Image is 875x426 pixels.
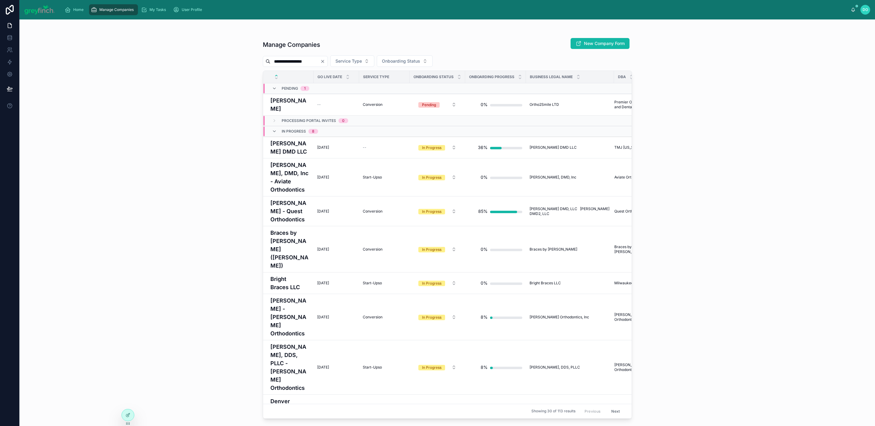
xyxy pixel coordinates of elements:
[139,4,170,15] a: My Tasks
[363,74,389,79] span: Service Type
[530,247,610,252] a: Braces by [PERSON_NAME]
[530,145,577,150] span: [PERSON_NAME] DMD LLC
[317,315,329,320] span: [DATE]
[530,102,559,107] span: Ortho2Smile LTD
[607,407,624,416] button: Next
[614,362,657,372] a: [PERSON_NAME] Orthodontics
[422,365,441,370] div: In Progress
[317,145,329,150] span: [DATE]
[481,277,488,289] div: 0%
[363,281,406,286] a: Start-Upso
[481,243,488,255] div: 0%
[317,209,329,214] span: [DATE]
[413,244,461,255] button: Select Button
[270,296,310,338] h4: [PERSON_NAME] - [PERSON_NAME] Orthodontics
[584,40,625,47] span: New Company Form
[270,343,310,392] a: [PERSON_NAME], DDS, PLLC - [PERSON_NAME] Orthodontics
[413,244,462,255] a: Select Button
[481,311,488,323] div: 8%
[413,99,462,110] a: Select Button
[320,59,328,64] button: Clear
[270,229,310,270] h4: Braces by [PERSON_NAME] ([PERSON_NAME])
[469,171,522,183] a: 0%
[317,247,355,252] a: [DATE]
[60,3,851,16] div: scrollable content
[530,281,610,286] a: Bright Braces LLC
[530,175,610,180] a: [PERSON_NAME], DMD, Inc
[317,145,355,150] a: [DATE]
[614,175,648,180] span: Aviate Orthodontics
[422,102,436,108] div: Pending
[413,362,462,373] a: Select Button
[363,315,406,320] a: Conversion
[478,205,488,217] div: 85%
[282,118,336,123] span: Processing Portal Invites
[363,102,383,107] span: Conversion
[363,247,406,252] a: Conversion
[335,58,362,64] span: Service Type
[481,99,488,111] div: 0%
[263,40,320,49] h1: Manage Companies
[317,102,355,107] a: --
[312,129,314,134] div: 8
[422,175,441,180] div: In Progress
[530,365,580,370] span: [PERSON_NAME], DDS, PLLC
[530,315,610,320] a: [PERSON_NAME] Orthodontics, Inc
[614,209,647,214] span: Quest Orthodontics
[481,361,488,373] div: 8%
[530,206,610,216] span: [PERSON_NAME] DMD, LLC [PERSON_NAME] DMD2, LLC
[24,5,55,15] img: App logo
[363,281,382,286] span: Start-Upso
[377,55,433,67] button: Select Button
[469,311,522,323] a: 8%
[317,175,355,180] a: [DATE]
[469,74,514,79] span: Onboarding Progress
[363,145,366,150] span: --
[614,312,657,322] a: [PERSON_NAME] Orthodontics
[422,145,441,151] div: In Progress
[317,281,329,286] span: [DATE]
[614,145,643,150] span: TMJ [US_STATE]
[469,243,522,255] a: 0%
[363,175,406,180] a: Start-Upso
[363,247,383,252] span: Conversion
[270,139,310,156] a: [PERSON_NAME] DMD LLC
[270,96,310,113] a: [PERSON_NAME]
[149,7,166,12] span: My Tasks
[413,312,461,323] button: Select Button
[342,118,345,123] div: 0
[614,281,657,286] a: Milwaukee Orthodontics
[413,172,461,183] button: Select Button
[530,281,561,286] span: Bright Braces LLC
[614,100,657,109] a: Premier Orthodontics and Dental Specialists
[469,361,522,373] a: 8%
[614,175,657,180] a: Aviate Orthodontics
[270,199,310,223] a: [PERSON_NAME] - Quest Orthodontics
[413,142,461,153] button: Select Button
[413,99,461,110] button: Select Button
[422,315,441,320] div: In Progress
[614,244,657,254] a: Braces by [PERSON_NAME]
[863,7,868,12] span: DO
[182,7,202,12] span: User Profile
[531,409,575,414] span: Showing 30 of 113 results
[363,209,383,214] span: Conversion
[413,362,461,373] button: Select Button
[530,102,610,107] a: Ortho2Smile LTD
[413,142,462,153] a: Select Button
[73,7,84,12] span: Home
[270,161,310,194] a: [PERSON_NAME], DMD, Inc - Aviate Orthodontics
[413,311,462,323] a: Select Button
[317,365,329,370] span: [DATE]
[270,275,310,291] a: Bright Braces LLC
[530,74,573,79] span: Business Legal Name
[614,145,657,150] a: TMJ [US_STATE]
[469,277,522,289] a: 0%
[171,4,206,15] a: User Profile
